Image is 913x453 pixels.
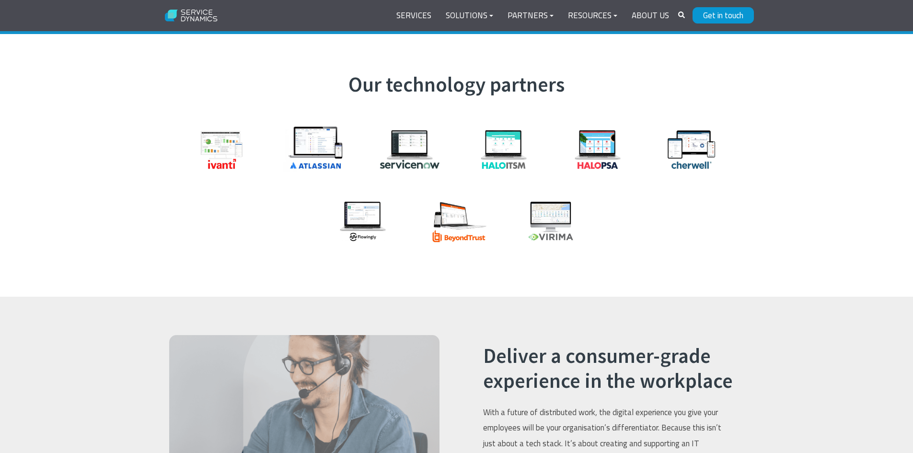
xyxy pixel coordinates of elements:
a: Solutions [439,4,500,27]
img: Cherwell logo with screenshot [656,126,728,174]
img: ServiceNow logo [374,126,446,174]
img: HaloITSM logo with screenshot [468,126,540,174]
div: Navigation Menu [389,4,676,27]
a: Resources [561,4,624,27]
img: Ivanti logo with screenshot [186,126,258,174]
h2: Our technology partners [169,72,744,97]
a: About Us [624,4,676,27]
a: Get in touch [693,7,754,23]
h2: Deliver a consumer-grade experience in the workplace [483,344,734,393]
img: Service Dynamics Logo - White [160,3,223,28]
img: HaloPSA logo with screenshot [562,126,634,174]
a: Partners [500,4,561,27]
img: Virima-logo-screenshot [515,197,587,245]
img: Flowingly logo with screenshot [327,197,399,245]
img: beyond-trust-screenshot [421,197,493,245]
a: Services [389,4,439,27]
img: Atlassian_screenshot-1 [280,118,352,174]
